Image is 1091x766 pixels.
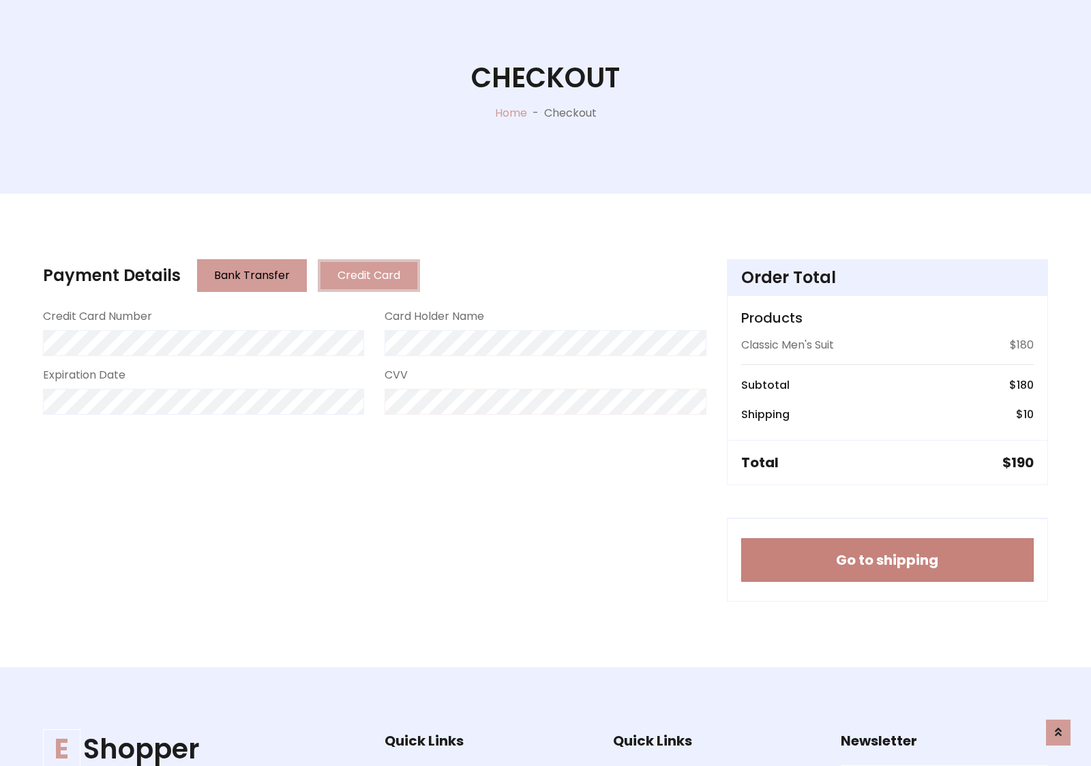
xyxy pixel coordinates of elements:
[43,266,181,286] h4: Payment Details
[527,105,544,121] p: -
[841,733,1048,749] h5: Newsletter
[741,408,790,421] h6: Shipping
[741,379,790,392] h6: Subtotal
[1016,408,1034,421] h6: $
[1017,377,1034,393] span: 180
[1023,407,1034,422] span: 10
[741,454,779,471] h5: Total
[43,308,152,325] label: Credit Card Number
[318,259,420,292] button: Credit Card
[1009,379,1034,392] h6: $
[1002,454,1034,471] h5: $
[613,733,820,749] h5: Quick Links
[43,733,342,765] a: EShopper
[385,367,408,383] label: CVV
[741,337,834,353] p: Classic Men's Suit
[385,733,592,749] h5: Quick Links
[1010,337,1034,353] p: $180
[741,310,1034,326] h5: Products
[197,259,307,292] button: Bank Transfer
[43,367,125,383] label: Expiration Date
[741,538,1034,582] button: Go to shipping
[385,308,484,325] label: Card Holder Name
[471,61,620,94] h1: Checkout
[741,268,1034,288] h4: Order Total
[1011,453,1034,472] span: 190
[43,733,342,765] h1: Shopper
[495,105,527,121] a: Home
[544,105,597,121] p: Checkout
